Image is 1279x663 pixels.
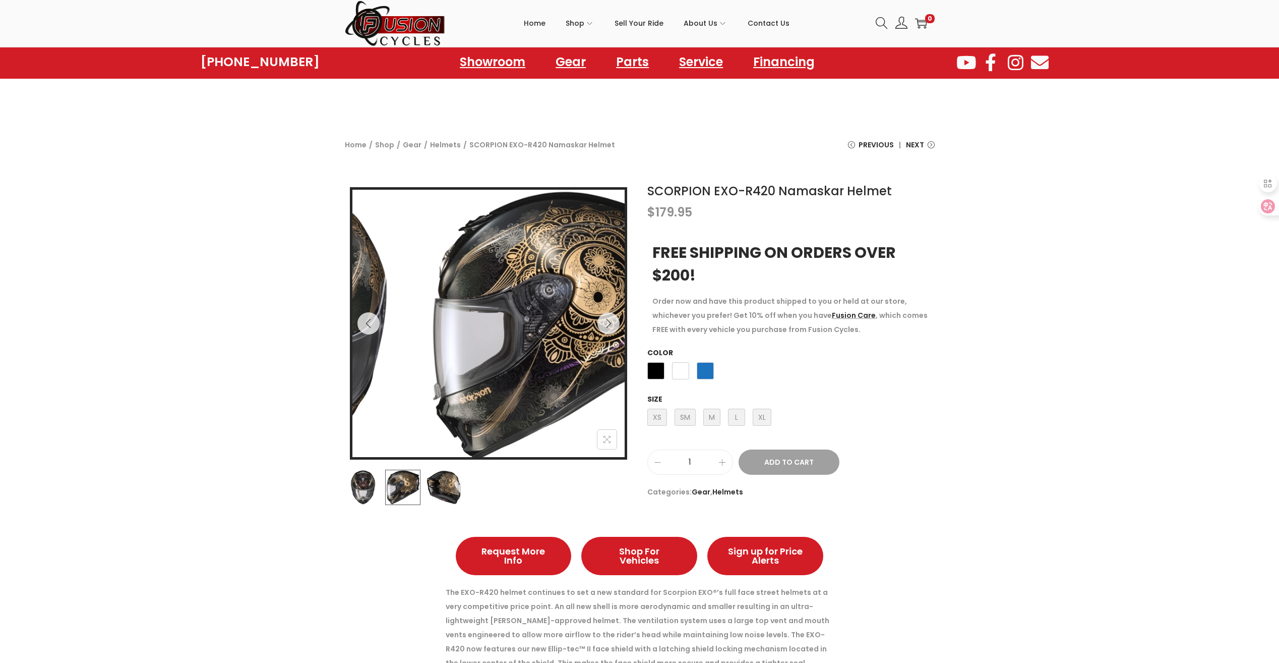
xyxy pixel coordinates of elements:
[385,470,420,505] img: Product image
[675,409,696,426] span: SM
[915,17,927,29] a: 0
[743,50,825,74] a: Financing
[426,470,461,505] img: Product image
[456,537,572,575] a: Request More Info
[647,348,673,358] label: Color
[450,50,825,74] nav: Menu
[647,204,655,220] span: $
[692,487,710,497] a: Gear
[201,55,320,69] a: [PHONE_NUMBER]
[647,485,935,499] span: Categories: ,
[648,455,733,469] input: Product quantity
[369,138,373,152] span: /
[615,1,663,46] a: Sell Your Ride
[652,294,930,337] p: Order now and have this product shipped to you or held at our store, whichever you prefer! Get 10...
[832,310,876,320] a: Fusion Care
[524,1,545,46] a: Home
[748,1,789,46] a: Contact Us
[424,138,428,152] span: /
[684,1,727,46] a: About Us
[450,50,535,74] a: Showroom
[906,138,924,152] span: Next
[615,11,663,36] span: Sell Your Ride
[647,394,662,404] label: Size
[739,450,839,475] button: Add to Cart
[748,11,789,36] span: Contact Us
[397,138,400,152] span: /
[703,409,720,426] span: M
[581,537,697,575] a: Shop For Vehicles
[426,190,698,462] img: Product image
[707,537,823,575] a: Sign up for Price Alerts
[476,547,552,565] span: Request More Info
[906,138,935,159] a: Next
[859,138,894,152] span: Previous
[545,50,596,74] a: Gear
[463,138,467,152] span: /
[753,409,771,426] span: XL
[345,470,381,505] img: Product image
[345,140,367,150] a: Home
[430,140,461,150] a: Helmets
[652,241,930,287] h3: FREE SHIPPING ON ORDERS OVER $200!
[375,140,394,150] a: Shop
[848,138,894,159] a: Previous
[524,11,545,36] span: Home
[597,312,620,335] button: Next
[647,204,692,220] bdi: 179.95
[727,547,803,565] span: Sign up for Price Alerts
[684,11,717,36] span: About Us
[357,312,380,335] button: Previous
[601,547,677,565] span: Shop For Vehicles
[606,50,659,74] a: Parts
[446,1,868,46] nav: Primary navigation
[712,487,743,497] a: Helmets
[403,140,421,150] a: Gear
[647,409,667,426] span: XS
[728,409,745,426] span: L
[669,50,733,74] a: Service
[566,11,584,36] span: Shop
[566,1,594,46] a: Shop
[469,138,615,152] span: SCORPION EXO-R420 Namaskar Helmet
